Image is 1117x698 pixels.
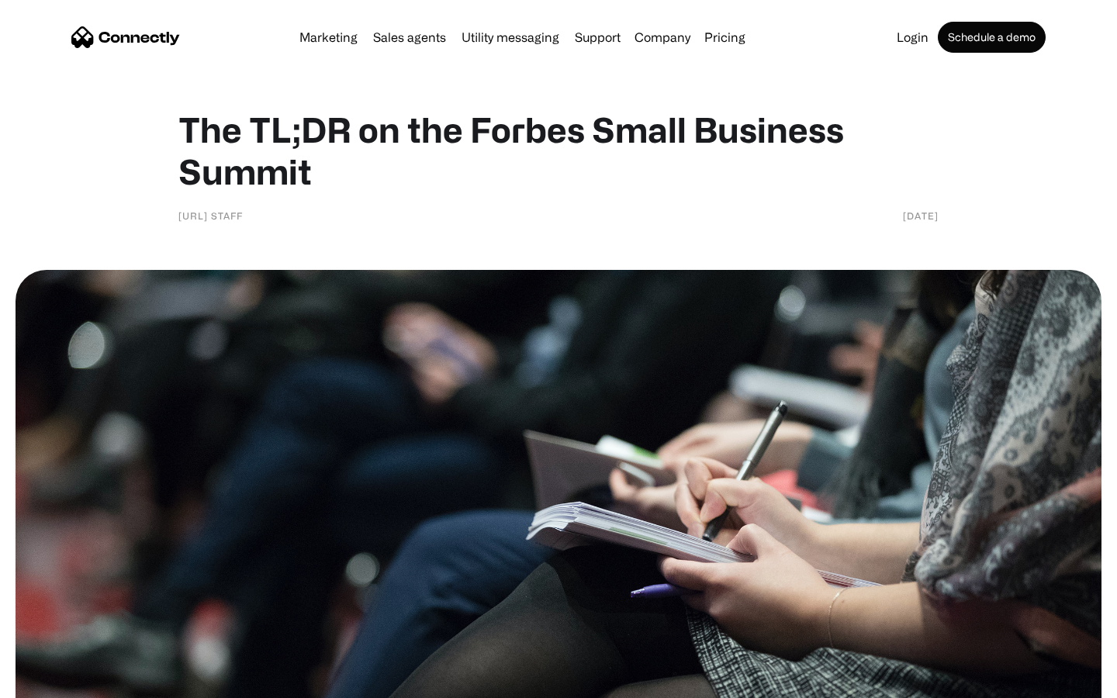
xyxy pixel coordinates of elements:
[178,109,939,192] h1: The TL;DR on the Forbes Small Business Summit
[178,208,243,223] div: [URL] Staff
[890,31,935,43] a: Login
[569,31,627,43] a: Support
[16,671,93,693] aside: Language selected: English
[903,208,939,223] div: [DATE]
[71,26,180,49] a: home
[938,22,1046,53] a: Schedule a demo
[698,31,752,43] a: Pricing
[455,31,565,43] a: Utility messaging
[367,31,452,43] a: Sales agents
[635,26,690,48] div: Company
[293,31,364,43] a: Marketing
[31,671,93,693] ul: Language list
[630,26,695,48] div: Company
